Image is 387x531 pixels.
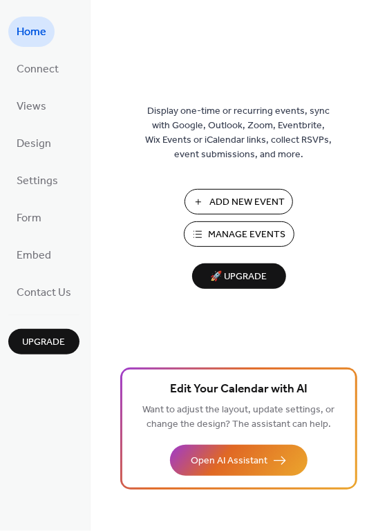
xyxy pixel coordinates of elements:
span: Views [17,97,46,119]
span: Open AI Assistant [191,454,267,469]
span: Want to adjust the layout, update settings, or change the design? The assistant can help. [143,401,335,434]
a: Views [8,91,55,121]
button: Add New Event [185,189,293,214]
button: Upgrade [8,329,79,354]
a: Connect [8,54,67,84]
a: Contact Us [8,277,79,308]
span: Manage Events [209,228,286,243]
span: 🚀 Upgrade [200,268,278,287]
span: Form [17,208,41,230]
a: Design [8,128,59,159]
span: Add New Event [209,196,285,210]
span: Embed [17,246,51,268]
span: Contact Us [17,283,71,305]
button: Manage Events [184,221,294,247]
span: Edit Your Calendar with AI [170,381,308,400]
span: Settings [17,171,58,193]
button: 🚀 Upgrade [192,263,286,289]
span: Upgrade [23,336,66,350]
button: Open AI Assistant [170,445,308,476]
span: Home [17,22,46,44]
a: Embed [8,240,59,270]
a: Home [8,17,55,47]
span: Connect [17,59,59,81]
a: Form [8,203,50,233]
span: Display one-time or recurring events, sync with Google, Outlook, Zoom, Eventbrite, Wix Events or ... [146,105,332,163]
a: Settings [8,166,66,196]
span: Design [17,134,51,156]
